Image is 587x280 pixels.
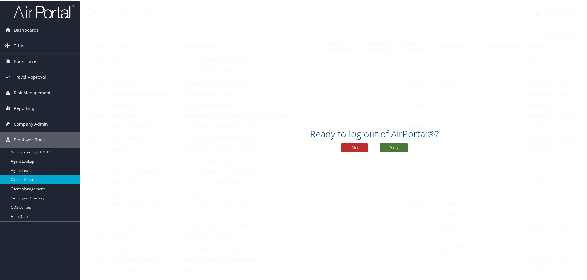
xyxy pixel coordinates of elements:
[14,85,51,100] span: Risk Management
[14,53,37,69] span: Book Travel
[14,37,24,53] span: Trips
[14,4,75,18] img: airportal-logo.png
[14,116,48,131] span: Company Admin
[14,100,34,116] span: Reporting
[380,142,408,152] button: Yes
[14,132,46,147] span: Employee Tools
[14,69,46,84] span: Travel Approval
[341,142,368,152] button: No
[14,22,39,37] span: Dashboards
